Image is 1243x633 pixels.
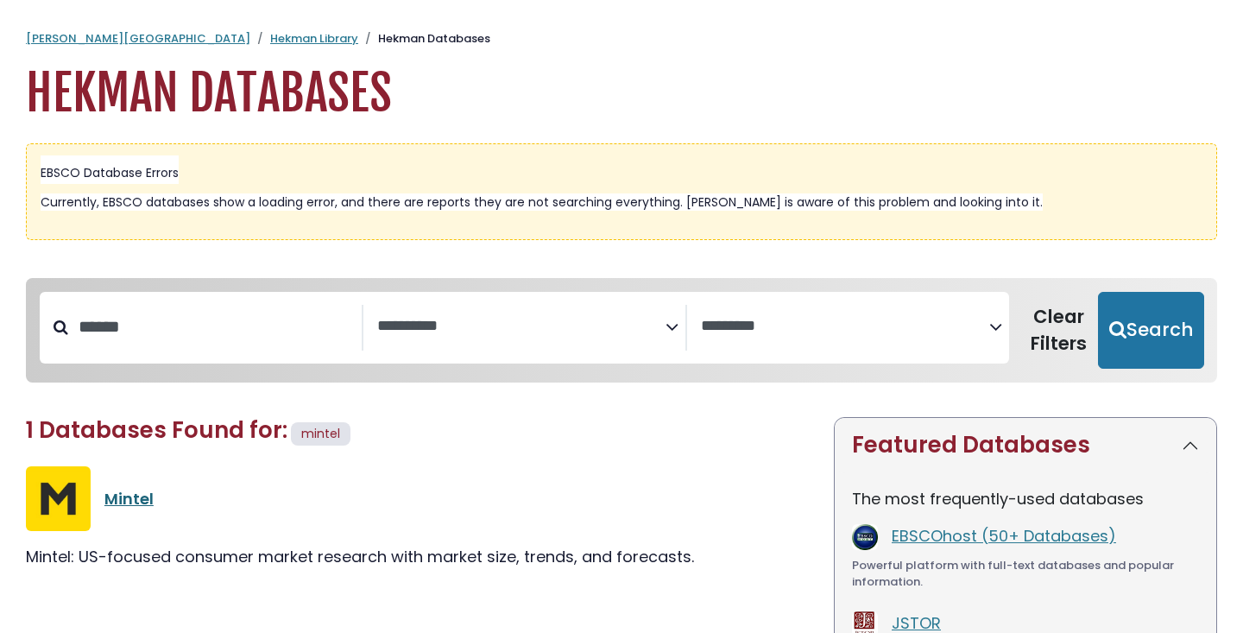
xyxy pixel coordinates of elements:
input: Search database by title or keyword [68,313,362,341]
span: mintel [301,425,340,442]
h1: Hekman Databases [26,65,1217,123]
button: Featured Databases [835,418,1216,472]
span: Currently, EBSCO databases show a loading error, and there are reports they are not searching eve... [41,193,1043,211]
textarea: Search [377,318,666,336]
a: Hekman Library [270,30,358,47]
div: Mintel: US-focused consumer market research with market size, trends, and forecasts. [26,545,813,568]
nav: Search filters [26,278,1217,383]
button: Clear Filters [1019,292,1098,370]
button: Submit for Search Results [1098,292,1204,370]
div: Powerful platform with full-text databases and popular information. [852,557,1199,591]
a: [PERSON_NAME][GEOGRAPHIC_DATA] [26,30,250,47]
a: Mintel [104,488,154,510]
span: EBSCO Database Errors [41,164,179,181]
textarea: Search [701,318,989,336]
p: The most frequently-used databases [852,487,1199,510]
nav: breadcrumb [26,30,1217,47]
a: EBSCOhost (50+ Databases) [892,525,1116,547]
li: Hekman Databases [358,30,490,47]
span: 1 Databases Found for: [26,415,287,446]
